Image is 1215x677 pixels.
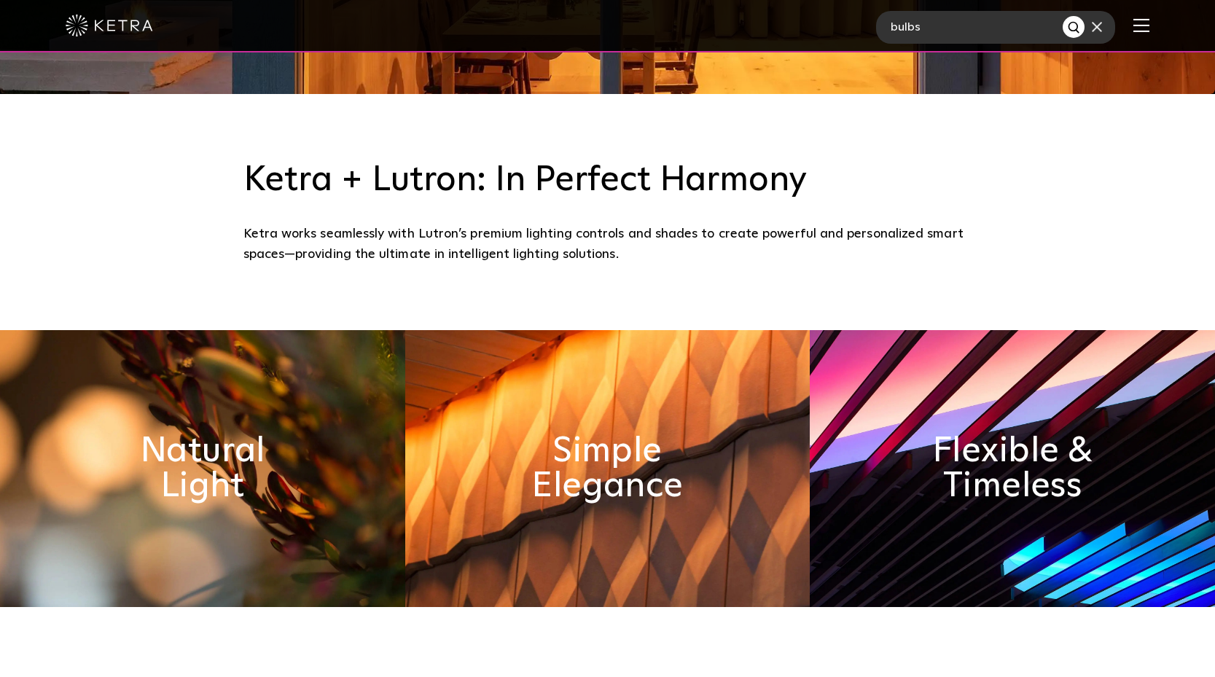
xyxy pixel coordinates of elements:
[810,330,1215,607] img: flexible_timeless_ketra
[911,434,1114,504] h2: Flexible & Timeless
[243,160,972,202] h3: Ketra + Lutron: In Perfect Harmony
[507,434,709,504] h2: Simple Elegance
[1133,18,1149,32] img: Hamburger%20Nav.svg
[1067,20,1082,36] img: search button
[1063,16,1085,38] button: Search
[405,330,810,607] img: simple_elegance
[66,15,153,36] img: ketra-logo-2019-white
[243,224,972,265] div: Ketra works seamlessly with Lutron’s premium lighting controls and shades to create powerful and ...
[1092,22,1102,32] img: close search form
[101,434,304,504] h2: Natural Light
